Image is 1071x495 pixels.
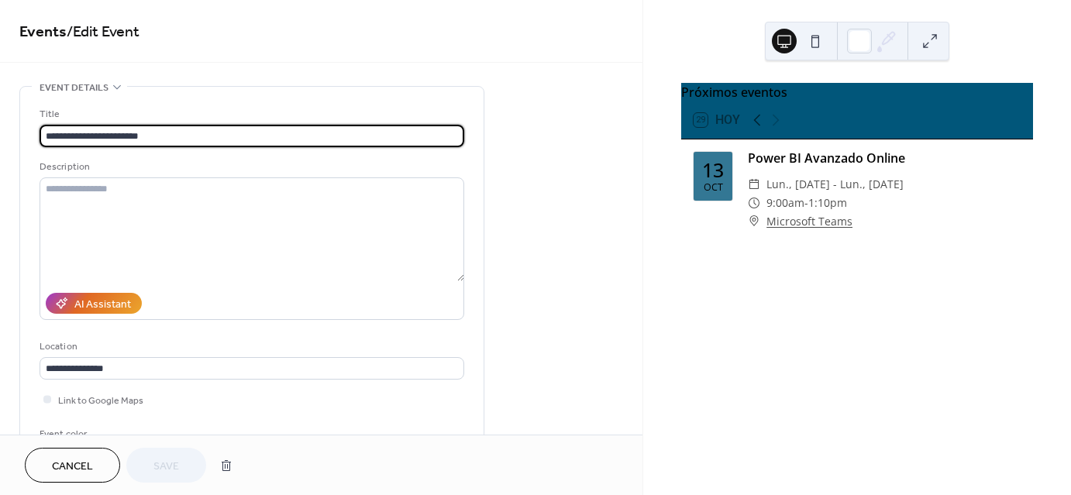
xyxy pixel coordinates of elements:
[46,293,142,314] button: AI Assistant
[681,83,1033,101] div: Próximos eventos
[52,459,93,475] span: Cancel
[58,393,143,409] span: Link to Google Maps
[766,194,804,212] span: 9:00am
[748,194,760,212] div: ​
[40,80,108,96] span: Event details
[808,194,847,212] span: 1:10pm
[67,17,139,47] span: / Edit Event
[804,194,808,212] span: -
[74,297,131,313] div: AI Assistant
[766,175,904,194] span: lun., [DATE] - lun., [DATE]
[40,426,156,442] div: Event color
[40,339,461,355] div: Location
[25,448,120,483] button: Cancel
[748,175,760,194] div: ​
[748,149,1021,167] div: Power BI Avanzado Online
[766,212,852,231] a: Microsoft Teams
[19,17,67,47] a: Events
[748,212,760,231] div: ​
[704,183,723,193] div: oct
[40,106,461,122] div: Title
[40,159,461,175] div: Description
[702,160,724,180] div: 13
